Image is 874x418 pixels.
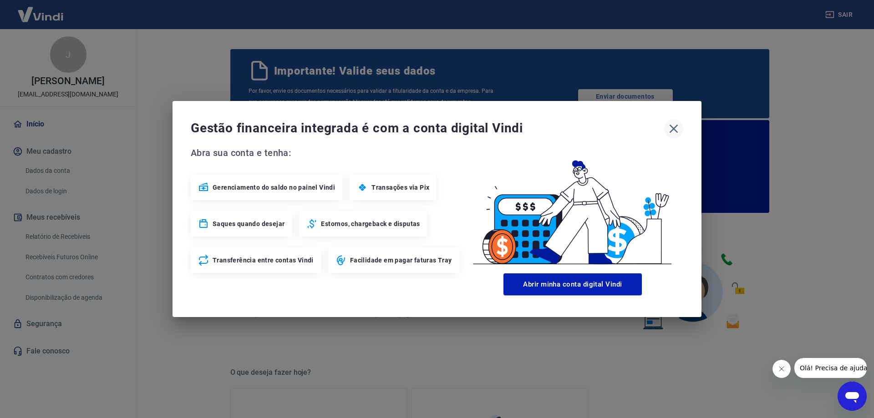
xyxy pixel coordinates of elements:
button: Abrir minha conta digital Vindi [503,273,642,295]
iframe: Mensagem da empresa [794,358,867,378]
span: Transferência entre contas Vindi [213,256,314,265]
span: Saques quando desejar [213,219,285,228]
iframe: Fechar mensagem [772,360,791,378]
iframe: Botão para abrir a janela de mensagens [838,382,867,411]
span: Gerenciamento do saldo no painel Vindi [213,183,335,192]
span: Transações via Pix [371,183,429,192]
span: Abra sua conta e tenha: [191,146,462,160]
span: Gestão financeira integrada é com a conta digital Vindi [191,119,664,137]
span: Facilidade em pagar faturas Tray [350,256,452,265]
img: Good Billing [462,146,683,270]
span: Estornos, chargeback e disputas [321,219,420,228]
span: Olá! Precisa de ajuda? [5,6,76,14]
